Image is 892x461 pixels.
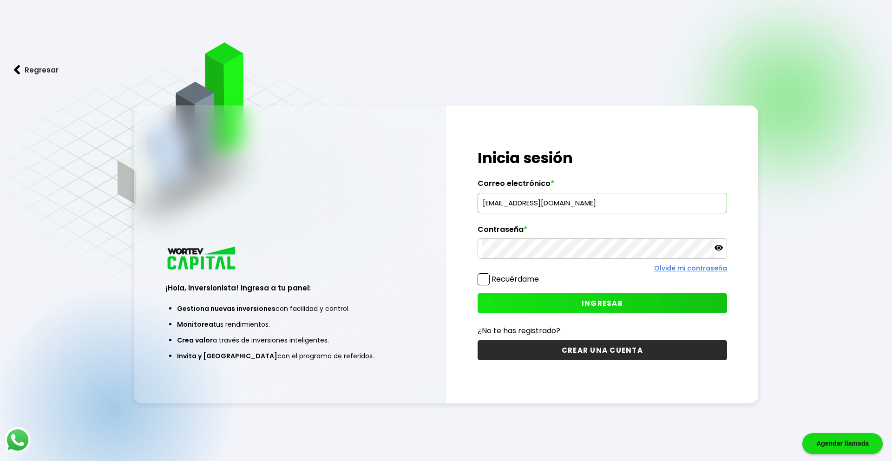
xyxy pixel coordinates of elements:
button: INGRESAR [478,293,727,313]
img: logo_wortev_capital [165,245,239,273]
li: con el programa de referidos. [177,348,403,364]
label: Contraseña [478,225,727,239]
span: Invita y [GEOGRAPHIC_DATA] [177,351,277,361]
span: Gestiona nuevas inversiones [177,304,275,313]
a: ¿No te has registrado?CREAR UNA CUENTA [478,325,727,360]
li: con facilidad y control. [177,301,403,316]
h1: Inicia sesión [478,147,727,169]
button: CREAR UNA CUENTA [478,340,727,360]
img: flecha izquierda [14,65,20,75]
li: a través de inversiones inteligentes. [177,332,403,348]
p: ¿No te has registrado? [478,325,727,336]
span: Monitorea [177,320,213,329]
img: logos_whatsapp-icon.242b2217.svg [5,427,31,453]
li: tus rendimientos. [177,316,403,332]
div: Agendar llamada [802,433,883,454]
a: Olvidé mi contraseña [654,263,727,273]
label: Correo electrónico [478,179,727,193]
span: Crea valor [177,336,213,345]
input: hola@wortev.capital [482,193,723,213]
h3: ¡Hola, inversionista! Ingresa a tu panel: [165,283,415,293]
label: Recuérdame [492,274,539,284]
span: INGRESAR [582,298,623,308]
